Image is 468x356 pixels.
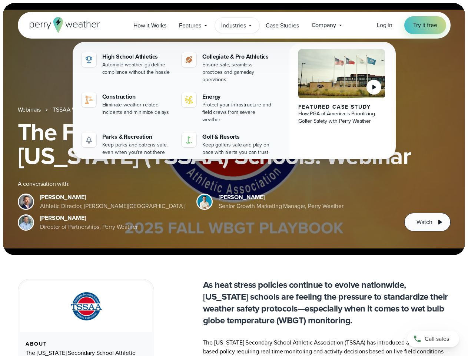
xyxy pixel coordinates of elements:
button: Watch [404,213,450,231]
div: Protect your infrastructure and field crews from severe weather [202,101,273,123]
div: Construction [102,92,173,101]
img: parks-icon-grey.svg [84,135,93,144]
h1: The Fall WBGT Playbook for [US_STATE] (TSSAA) Schools: Webinar [18,120,451,168]
a: Golf & Resorts Keep golfers safe and play on pace with alerts you can trust [179,129,276,159]
span: Log in [377,21,392,29]
span: Company [312,21,336,30]
nav: Breadcrumb [18,105,451,114]
div: Featured Case Study [298,104,385,110]
div: Eliminate weather related incidents and minimize delays [102,101,173,116]
div: High School Athletics [102,52,173,61]
span: Industries [221,21,246,30]
a: Collegiate & Pro Athletics Ensure safe, seamless practices and gameday operations [179,49,276,86]
div: [PERSON_NAME] [40,214,138,222]
span: How it Works [133,21,166,30]
div: [PERSON_NAME] [219,193,343,202]
div: Senior Growth Marketing Manager, Perry Weather [219,202,343,211]
span: Call sales [425,334,449,343]
div: Collegiate & Pro Athletics [202,52,273,61]
a: Webinars [18,105,41,114]
a: Case Studies [259,18,305,33]
a: PGA of America, Frisco Campus Featured Case Study How PGA of America is Prioritizing Golfer Safet... [289,43,394,165]
a: How it Works [127,18,173,33]
span: Try it free [413,21,437,30]
img: Spencer Patton, Perry Weather [198,195,212,209]
img: proathletics-icon@2x-1.svg [185,55,193,64]
img: TSSAA-Tennessee-Secondary-School-Athletic-Association.svg [61,290,111,323]
div: How PGA of America is Prioritizing Golfer Safety with Perry Weather [298,110,385,125]
a: High School Athletics Automate weather guideline compliance without the hassle [79,49,176,79]
div: A conversation with: [18,179,393,188]
a: Energy Protect your infrastructure and field crews from severe weather [179,89,276,126]
img: energy-icon@2x-1.svg [185,95,193,104]
img: highschool-icon.svg [84,55,93,64]
img: PGA of America, Frisco Campus [298,49,385,98]
div: Athletic Director, [PERSON_NAME][GEOGRAPHIC_DATA] [40,202,185,211]
div: Keep golfers safe and play on pace with alerts you can trust [202,141,273,156]
img: golf-iconV2.svg [185,135,193,144]
div: Director of Partnerships, Perry Weather [40,222,138,231]
span: Features [179,21,201,30]
img: Jeff Wood [19,215,33,230]
a: Try it free [404,16,446,34]
div: [PERSON_NAME] [40,193,185,202]
div: Parks & Recreation [102,132,173,141]
div: Keep parks and patrons safe, even when you're not there [102,141,173,156]
a: Parks & Recreation Keep parks and patrons safe, even when you're not there [79,129,176,159]
div: Ensure safe, seamless practices and gameday operations [202,61,273,83]
a: TSSAA WBGT Fall Playbook [53,105,123,114]
span: Case Studies [266,21,299,30]
a: Call sales [407,331,459,347]
div: Golf & Resorts [202,132,273,141]
div: Automate weather guideline compliance without the hassle [102,61,173,76]
div: Energy [202,92,273,101]
a: Log in [377,21,392,30]
p: As heat stress policies continue to evolve nationwide, [US_STATE] schools are feeling the pressur... [203,279,451,326]
div: About [26,341,146,347]
img: construction perry weather [84,95,93,104]
a: construction perry weather Construction Eliminate weather related incidents and minimize delays [79,89,176,119]
img: Brian Wyatt [19,195,33,209]
span: Watch [416,218,432,227]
